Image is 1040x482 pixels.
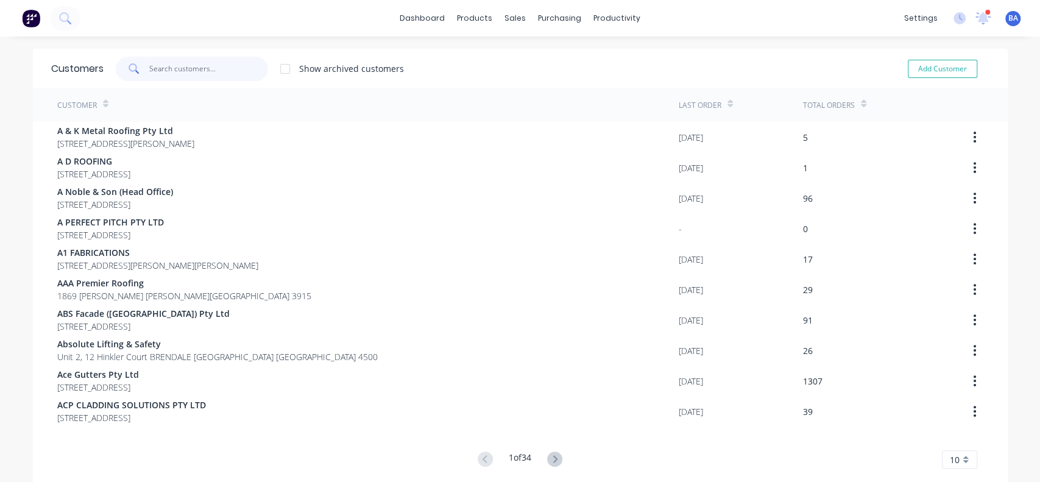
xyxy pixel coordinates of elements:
[803,253,813,266] div: 17
[679,131,703,144] div: [DATE]
[803,375,822,388] div: 1307
[57,307,230,320] span: ABS Facade ([GEOGRAPHIC_DATA]) Pty Ltd
[803,131,808,144] div: 5
[57,399,206,411] span: ACP CLADDING SOLUTIONS PTY LTD
[57,246,258,259] span: A1 FABRICATIONS
[803,344,813,357] div: 26
[803,405,813,418] div: 39
[57,155,130,168] span: A D ROOFING
[57,381,139,394] span: [STREET_ADDRESS]
[803,283,813,296] div: 29
[679,253,703,266] div: [DATE]
[803,100,855,111] div: Total Orders
[57,289,311,302] span: 1869 [PERSON_NAME] [PERSON_NAME][GEOGRAPHIC_DATA] 3915
[57,259,258,272] span: [STREET_ADDRESS][PERSON_NAME][PERSON_NAME]
[1008,13,1018,24] span: BA
[532,9,587,27] div: purchasing
[509,451,531,469] div: 1 of 34
[587,9,646,27] div: productivity
[394,9,451,27] a: dashboard
[803,161,808,174] div: 1
[57,168,130,180] span: [STREET_ADDRESS]
[679,192,703,205] div: [DATE]
[498,9,532,27] div: sales
[950,453,960,466] span: 10
[51,62,104,76] div: Customers
[57,124,194,137] span: A & K Metal Roofing Pty Ltd
[679,344,703,357] div: [DATE]
[679,405,703,418] div: [DATE]
[679,222,682,235] div: -
[57,320,230,333] span: [STREET_ADDRESS]
[451,9,498,27] div: products
[149,57,268,81] input: Search customers...
[299,62,404,75] div: Show archived customers
[803,222,808,235] div: 0
[908,60,977,78] button: Add Customer
[679,375,703,388] div: [DATE]
[57,411,206,424] span: [STREET_ADDRESS]
[679,161,703,174] div: [DATE]
[57,350,378,363] span: Unit 2, 12 Hinkler Court BRENDALE [GEOGRAPHIC_DATA] [GEOGRAPHIC_DATA] 4500
[57,137,194,150] span: [STREET_ADDRESS][PERSON_NAME]
[57,216,164,229] span: A PERFECT PITCH PTY LTD
[57,368,139,381] span: Ace Gutters Pty Ltd
[57,277,311,289] span: AAA Premier Roofing
[57,185,173,198] span: A Noble & Son (Head Office)
[803,314,813,327] div: 91
[57,229,164,241] span: [STREET_ADDRESS]
[57,338,378,350] span: Absolute Lifting & Safety
[679,100,721,111] div: Last Order
[57,198,173,211] span: [STREET_ADDRESS]
[22,9,40,27] img: Factory
[679,314,703,327] div: [DATE]
[679,283,703,296] div: [DATE]
[803,192,813,205] div: 96
[57,100,97,111] div: Customer
[898,9,944,27] div: settings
